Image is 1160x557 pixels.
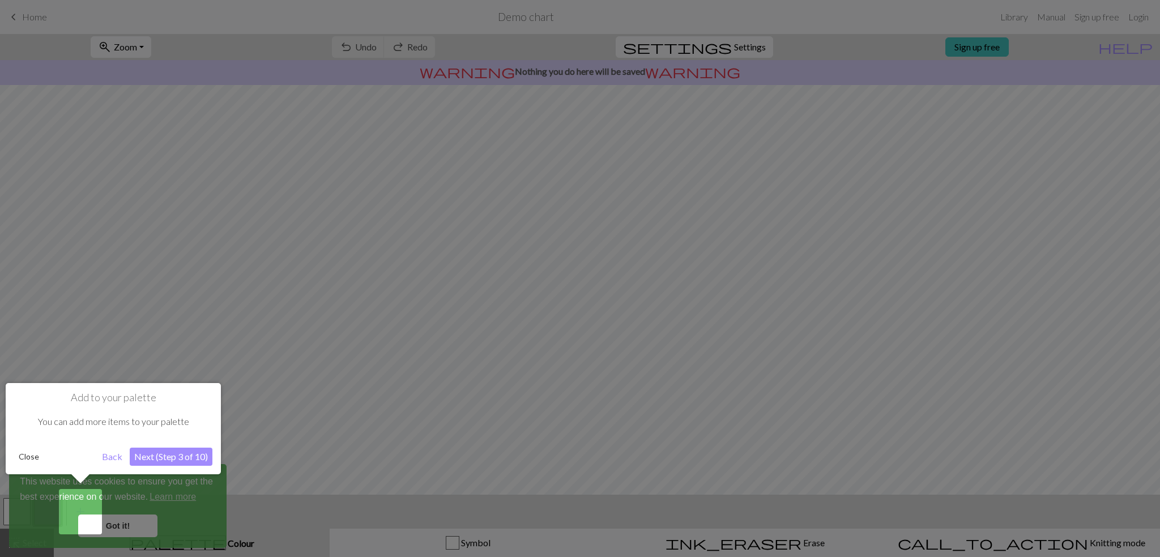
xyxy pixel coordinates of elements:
div: You can add more items to your palette [14,404,212,439]
button: Back [97,448,127,466]
h1: Add to your palette [14,392,212,404]
div: Add to your palette [6,383,221,474]
button: Next (Step 3 of 10) [130,448,212,466]
button: Close [14,448,44,465]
